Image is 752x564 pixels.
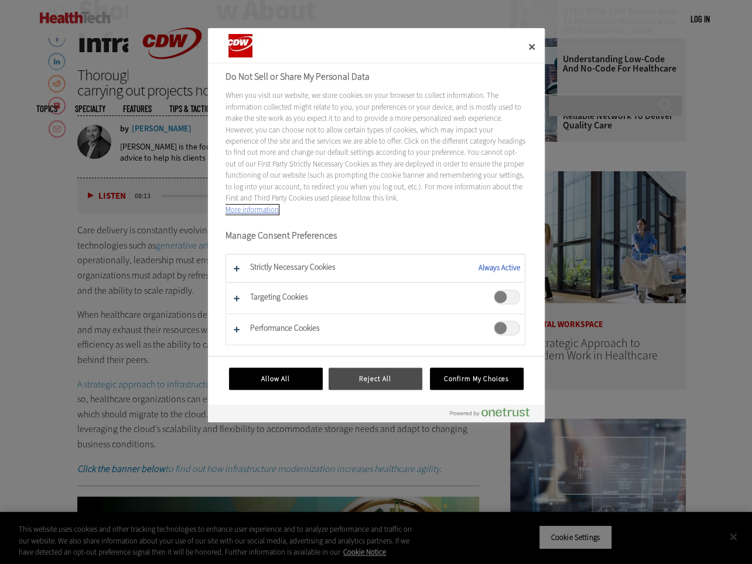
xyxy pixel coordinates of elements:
[494,321,520,335] span: Performance Cookies
[430,368,524,390] button: Confirm My Choices
[225,205,279,215] a: More information about your privacy, opens in a new tab
[225,34,296,57] div: Company Logo
[225,230,525,248] h3: Manage Consent Preferences
[519,34,545,60] button: Close
[494,290,520,304] span: Targeting Cookies
[450,407,539,422] a: Powered by OneTrust Opens in a new Tab
[329,368,422,390] button: Reject All
[225,70,525,84] h2: Do Not Sell or Share My Personal Data
[229,368,323,390] button: Allow All
[208,28,545,422] div: Preference center
[225,90,525,215] div: When you visit our website, we store cookies on your browser to collect information. The informat...
[225,34,282,57] img: Company Logo
[450,407,529,417] img: Powered by OneTrust Opens in a new Tab
[208,28,545,422] div: Do Not Sell or Share My Personal Data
